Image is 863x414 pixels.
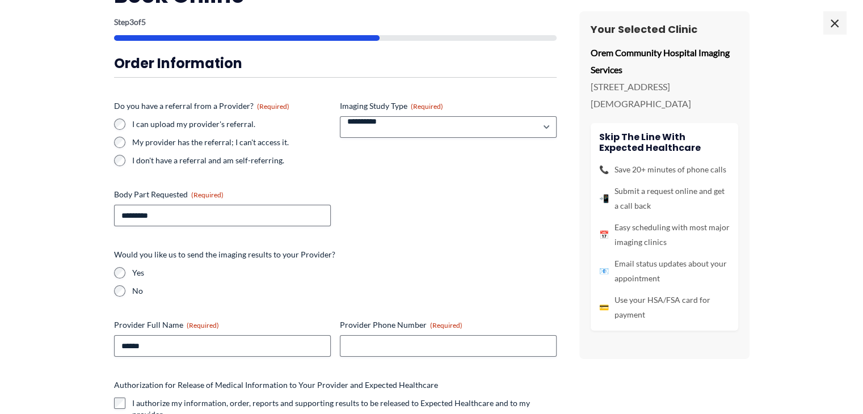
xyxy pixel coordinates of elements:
[132,267,557,278] label: Yes
[599,162,730,177] li: Save 20+ minutes of phone calls
[114,54,557,72] h3: Order Information
[591,23,738,36] h3: Your Selected Clinic
[823,11,846,34] span: ×
[599,191,609,206] span: 📲
[591,44,738,78] p: Orem Community Hospital Imaging Services
[187,321,219,329] span: (Required)
[114,249,335,260] legend: Would you like us to send the imaging results to your Provider?
[132,285,557,297] label: No
[599,256,730,286] li: Email status updates about your appointment
[141,17,146,27] span: 5
[257,102,289,111] span: (Required)
[114,18,557,26] p: Step of
[599,227,609,242] span: 📅
[599,220,730,250] li: Easy scheduling with most major imaging clinics
[114,100,289,112] legend: Do you have a referral from a Provider?
[191,191,224,199] span: (Required)
[114,319,331,331] label: Provider Full Name
[599,184,730,213] li: Submit a request online and get a call back
[411,102,443,111] span: (Required)
[132,137,331,148] label: My provider has the referral; I can't access it.
[599,264,609,278] span: 📧
[132,155,331,166] label: I don't have a referral and am self-referring.
[340,100,557,112] label: Imaging Study Type
[114,379,438,391] legend: Authorization for Release of Medical Information to Your Provider and Expected Healthcare
[591,78,738,112] p: [STREET_ADDRESS][DEMOGRAPHIC_DATA]
[599,132,730,153] h4: Skip the line with Expected Healthcare
[599,162,609,177] span: 📞
[340,319,557,331] label: Provider Phone Number
[599,293,730,322] li: Use your HSA/FSA card for payment
[430,321,462,329] span: (Required)
[599,300,609,315] span: 💳
[132,119,331,130] label: I can upload my provider's referral.
[129,17,134,27] span: 3
[114,189,331,200] label: Body Part Requested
